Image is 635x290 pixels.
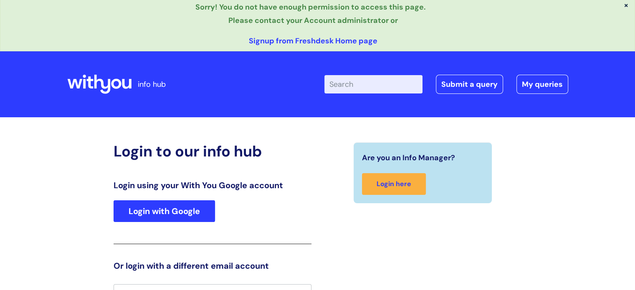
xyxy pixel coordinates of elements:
[114,200,215,222] a: Login with Google
[362,151,455,164] span: Are you an Info Manager?
[114,261,311,271] h3: Or login with a different email account
[516,75,568,94] a: My queries
[114,142,311,160] h2: Login to our info hub
[249,36,377,46] a: Signup from Freshdesk Home page
[436,75,503,94] a: Submit a query
[362,173,426,195] a: Login here
[624,1,629,9] button: ×
[114,180,311,190] h3: Login using your With You Google account
[138,78,166,91] p: info hub
[324,75,422,93] input: Search
[6,0,620,28] p: Sorry! You do not have enough permission to access this page. Please contact your Account adminis...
